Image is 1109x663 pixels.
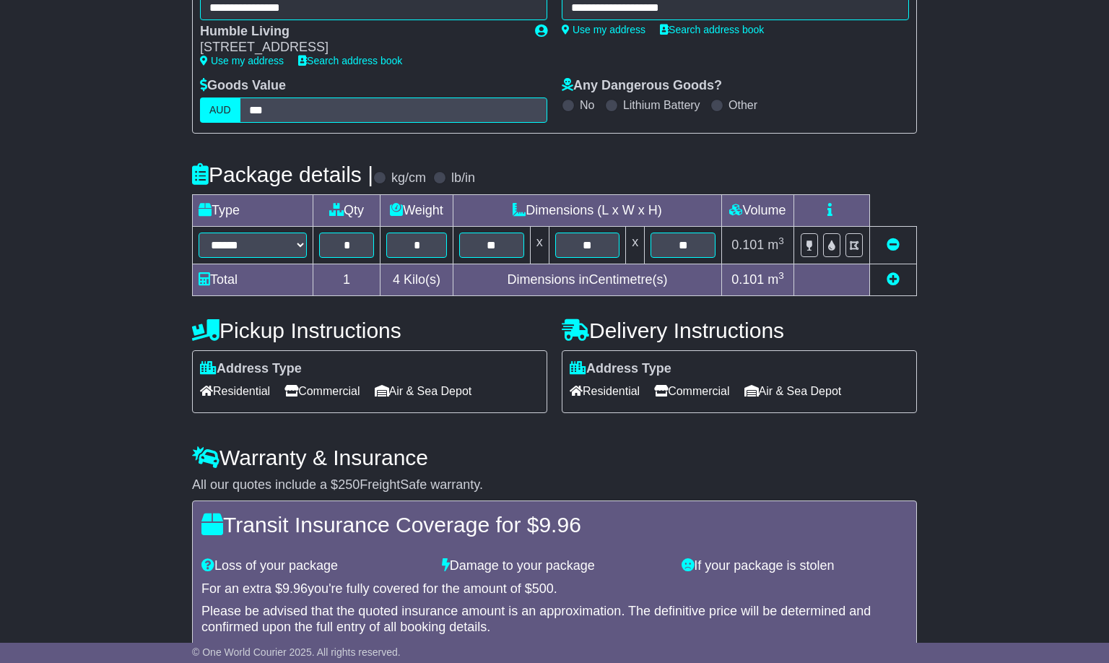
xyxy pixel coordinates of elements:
label: Lithium Battery [623,98,700,112]
td: x [530,226,549,264]
span: m [767,272,784,287]
div: If your package is stolen [674,558,915,574]
h4: Transit Insurance Coverage for $ [201,513,908,537]
span: Air & Sea Depot [375,380,472,402]
td: Dimensions (L x W x H) [453,194,721,226]
label: Address Type [200,361,302,377]
a: Add new item [887,272,900,287]
td: Type [193,194,313,226]
span: 0.101 [731,238,764,252]
td: Weight [380,194,453,226]
td: Volume [721,194,793,226]
label: Address Type [570,361,671,377]
span: 9.96 [282,581,308,596]
span: 9.96 [539,513,580,537]
span: 250 [338,477,360,492]
td: Dimensions in Centimetre(s) [453,264,721,295]
span: Residential [200,380,270,402]
a: Search address book [298,55,402,66]
span: Commercial [654,380,729,402]
td: 1 [313,264,380,295]
h4: Delivery Instructions [562,318,917,342]
label: Goods Value [200,78,286,94]
h4: Pickup Instructions [192,318,547,342]
td: Total [193,264,313,295]
div: Humble Living [200,24,521,40]
label: kg/cm [391,170,426,186]
div: [STREET_ADDRESS] [200,40,521,56]
a: Use my address [200,55,284,66]
span: 500 [532,581,554,596]
a: Use my address [562,24,645,35]
td: Qty [313,194,380,226]
label: lb/in [451,170,475,186]
span: Residential [570,380,640,402]
span: © One World Courier 2025. All rights reserved. [192,646,401,658]
label: Other [729,98,757,112]
sup: 3 [778,235,784,246]
td: x [626,226,645,264]
label: Any Dangerous Goods? [562,78,722,94]
span: m [767,238,784,252]
span: Commercial [284,380,360,402]
sup: 3 [778,270,784,281]
a: Remove this item [887,238,900,252]
div: Please be advised that the quoted insurance amount is an approximation. The definitive price will... [201,604,908,635]
span: Air & Sea Depot [744,380,842,402]
span: 4 [393,272,400,287]
div: Loss of your package [194,558,435,574]
a: Search address book [660,24,764,35]
div: All our quotes include a $ FreightSafe warranty. [192,477,917,493]
div: For an extra $ you're fully covered for the amount of $ . [201,581,908,597]
h4: Package details | [192,162,373,186]
td: Kilo(s) [380,264,453,295]
span: 0.101 [731,272,764,287]
label: AUD [200,97,240,123]
div: Damage to your package [435,558,675,574]
h4: Warranty & Insurance [192,446,917,469]
label: No [580,98,594,112]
